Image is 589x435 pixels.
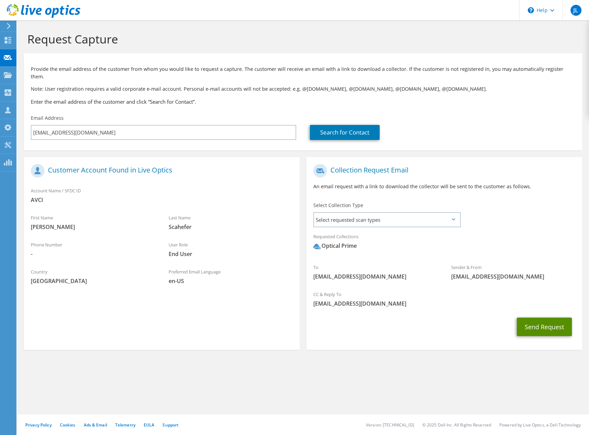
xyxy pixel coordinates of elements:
[313,202,363,209] label: Select Collection Type
[31,277,155,285] span: [GEOGRAPHIC_DATA]
[162,422,179,428] a: Support
[169,277,293,285] span: en-US
[313,273,437,280] span: [EMAIL_ADDRESS][DOMAIN_NAME]
[422,422,491,428] li: © 2025 Dell Inc. All Rights Reserved
[84,422,107,428] a: Ads & Email
[313,300,575,307] span: [EMAIL_ADDRESS][DOMAIN_NAME]
[313,183,575,190] p: An email request with a link to download the collector will be sent to the customer as follows.
[451,273,575,280] span: [EMAIL_ADDRESS][DOMAIN_NAME]
[571,5,581,16] span: JL
[60,422,76,428] a: Cookies
[31,164,289,178] h1: Customer Account Found in Live Optics
[528,7,534,13] svg: \n
[162,265,300,288] div: Preferred Email Language
[144,422,154,428] a: EULA
[31,98,575,105] h3: Enter the email address of the customer and click “Search for Contact”.
[499,422,581,428] li: Powered by Live Optics, a Dell Technology
[306,260,444,284] div: To
[162,210,300,234] div: Last Name
[25,422,52,428] a: Privacy Policy
[31,85,575,93] p: Note: User registration requires a valid corporate e-mail account. Personal e-mail accounts will ...
[31,196,293,204] span: AVCI
[31,115,64,121] label: Email Address
[24,183,300,207] div: Account Name / SFDC ID
[444,260,582,284] div: Sender & From
[24,238,162,261] div: Phone Number
[169,250,293,258] span: End User
[162,238,300,261] div: User Role
[313,242,357,250] div: Optical Prime
[306,287,582,311] div: CC & Reply To
[169,223,293,231] span: Scahefer
[31,65,575,80] p: Provide the email address of the customer from whom you would like to request a capture. The cust...
[24,265,162,288] div: Country
[366,422,414,428] li: Version: [TECHNICAL_ID]
[314,213,460,227] span: Select requested scan types
[115,422,135,428] a: Telemetry
[306,229,582,257] div: Requested Collections
[517,318,572,336] button: Send Request
[31,223,155,231] span: [PERSON_NAME]
[31,250,155,258] span: -
[27,32,575,46] h1: Request Capture
[310,125,380,140] a: Search for Contact
[313,164,572,178] h1: Collection Request Email
[24,210,162,234] div: First Name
